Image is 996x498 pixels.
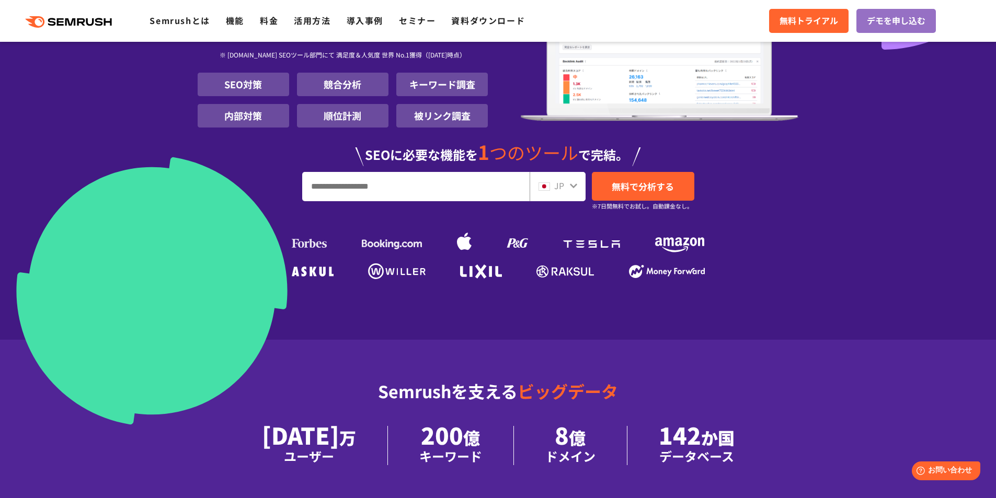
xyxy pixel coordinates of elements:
[463,425,480,449] span: 億
[198,132,799,166] div: SEOに必要な機能を
[451,14,525,27] a: 資料ダウンロード
[545,447,596,465] div: ドメイン
[769,9,849,33] a: 無料トライアル
[303,172,529,201] input: URL、キーワードを入力してください
[297,104,388,128] li: 順位計測
[856,9,936,33] a: デモを申し込む
[399,14,436,27] a: セミナー
[260,14,278,27] a: 料金
[478,137,489,166] span: 1
[347,14,383,27] a: 導入事例
[578,145,628,164] span: で完結。
[867,14,925,28] span: デモを申し込む
[554,179,564,192] span: JP
[388,426,514,465] li: 200
[489,140,578,165] span: つのツール
[226,14,244,27] a: 機能
[659,447,735,465] div: データベース
[514,426,627,465] li: 8
[592,201,693,211] small: ※7日間無料でお試し。自動課金なし。
[612,180,674,193] span: 無料で分析する
[150,14,210,27] a: Semrushとは
[701,425,735,449] span: か国
[294,14,330,27] a: 活用方法
[627,426,766,465] li: 142
[198,73,289,96] li: SEO対策
[569,425,586,449] span: 億
[396,104,488,128] li: 被リンク調査
[419,447,482,465] div: キーワード
[198,373,799,426] div: Semrushを支える
[592,172,694,201] a: 無料で分析する
[518,379,618,403] span: ビッグデータ
[198,104,289,128] li: 内部対策
[903,457,984,487] iframe: Help widget launcher
[297,73,388,96] li: 競合分析
[198,39,488,73] div: ※ [DOMAIN_NAME] SEOツール部門にて 満足度＆人気度 世界 No.1獲得（[DATE]時点）
[780,14,838,28] span: 無料トライアル
[396,73,488,96] li: キーワード調査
